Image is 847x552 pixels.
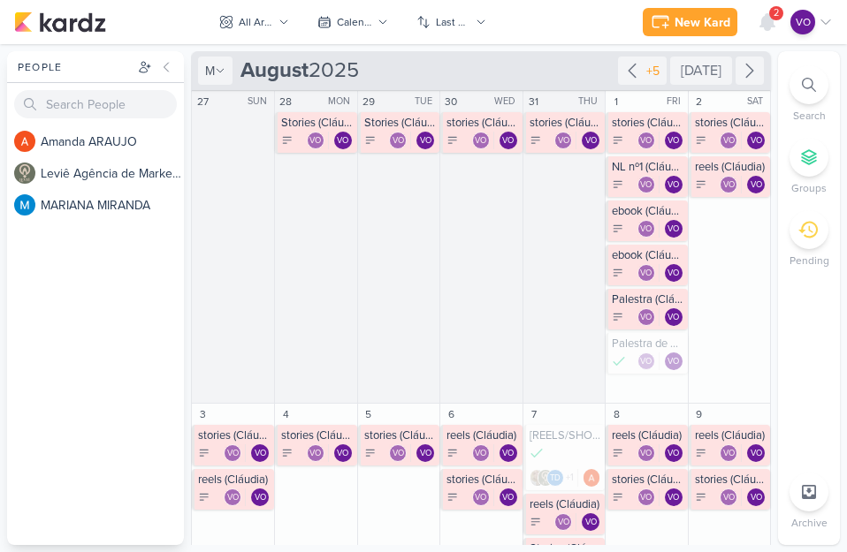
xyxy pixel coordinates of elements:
[640,269,652,278] p: VO
[612,428,683,442] div: reels (Cláudia)
[612,352,626,370] div: Done
[14,90,177,118] input: Search People
[637,220,655,238] div: Ventori Oficial
[637,352,655,370] div: Ventori Oficial
[723,137,735,146] p: VO
[307,444,329,462] div: Collaborators: Ventori Oficial
[281,134,294,147] div: To Do
[637,352,660,370] div: Collaborators: Ventori Oficial
[416,444,434,462] div: Ventori Oficial
[224,444,241,462] div: Ventori Oficial
[585,137,597,146] p: VO
[747,132,765,149] div: Assignee: Ventori Oficial
[695,491,707,503] div: To Do
[538,469,553,487] img: Leviê Agência de Marketing Digital
[393,137,404,146] p: VO
[251,444,269,462] div: Assignee: Ventori Oficial
[554,513,572,531] div: Ventori Oficial
[723,494,735,503] p: VO
[640,314,652,322] p: VO
[500,132,517,149] div: Ventori Oficial
[364,116,436,130] div: Stories (Cláudia)
[337,450,348,458] p: VO
[637,444,660,462] div: Collaborators: Ventori Oficial
[695,178,707,191] div: To Do
[500,488,517,506] div: Assignee: Ventori Oficial
[255,450,266,458] p: VO
[637,264,655,282] div: Ventori Oficial
[389,444,407,462] div: Ventori Oficial
[668,137,679,146] p: VO
[747,488,765,506] div: Ventori Oficial
[665,176,683,193] div: Assignee: Ventori Oficial
[637,444,655,462] div: Ventori Oficial
[281,447,294,459] div: To Do
[500,444,517,462] div: Ventori Oficial
[442,93,460,110] div: 30
[364,428,436,442] div: stories (Cláudia)
[564,471,574,485] span: +1
[227,494,239,503] p: VO
[720,488,737,506] div: Ventori Oficial
[240,57,309,83] strong: August
[665,264,683,282] div: Ventori Oficial
[723,181,735,190] p: VO
[640,137,652,146] p: VO
[612,116,683,130] div: stories (Cláudia)
[530,469,546,487] img: Sarah Violante
[472,444,490,462] div: Ventori Oficial
[643,62,663,80] div: +5
[612,267,624,279] div: To Do
[550,474,561,483] p: Td
[668,269,679,278] p: VO
[607,93,625,110] div: 1
[502,494,514,503] p: VO
[307,444,324,462] div: Ventori Oficial
[584,469,599,487] img: Amanda ARAUJO
[665,488,683,506] div: Assignee: Ventori Oficial
[446,116,518,130] div: stories (Cláudia)
[720,444,742,462] div: Collaborators: Ventori Oficial
[194,93,211,110] div: 27
[612,491,624,503] div: To Do
[637,264,660,282] div: Collaborators: Ventori Oficial
[307,132,324,149] div: Ventori Oficial
[14,59,134,75] div: People
[14,11,106,33] img: kardz.app
[334,444,352,462] div: Ventori Oficial
[475,494,486,503] p: VO
[791,515,828,531] p: Archive
[665,352,683,370] div: Assignee: Ventori Oficial
[446,447,459,459] div: To Do
[612,204,683,218] div: ebook (Cláudia) (BARCO)
[41,164,184,183] div: L e v i ê A g ê n c i a d e M a r k e t i n g D i g i t a l
[446,491,459,503] div: To Do
[389,444,411,462] div: Collaborators: Ventori Oficial
[251,444,269,462] div: Ventori Oficial
[281,428,353,442] div: stories (Cláudia)
[607,405,625,423] div: 8
[665,444,683,462] div: Ventori Oficial
[643,8,737,36] button: New Kard
[578,95,603,109] div: THU
[475,137,486,146] p: VO
[747,176,765,193] div: Assignee: Ventori Oficial
[612,292,683,306] div: Palestra (Cláudia) (FAROL)
[778,65,840,124] li: Ctrl + F
[251,488,269,506] div: Assignee: Ventori Oficial
[194,405,211,423] div: 3
[668,314,679,322] p: VO
[205,62,215,80] span: m
[720,132,737,149] div: Ventori Oficial
[582,513,599,531] div: Assignee: Ventori Oficial
[665,176,683,193] div: Ventori Oficial
[747,132,765,149] div: Ventori Oficial
[582,132,599,149] div: Assignee: Ventori Oficial
[665,308,683,326] div: Assignee: Ventori Oficial
[637,488,660,506] div: Collaborators: Ventori Oficial
[695,473,767,487] div: stories (Cláudia)
[612,178,624,191] div: To Do
[472,488,494,506] div: Collaborators: Ventori Oficial
[472,132,490,149] div: Ventori Oficial
[582,513,599,531] div: Ventori Oficial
